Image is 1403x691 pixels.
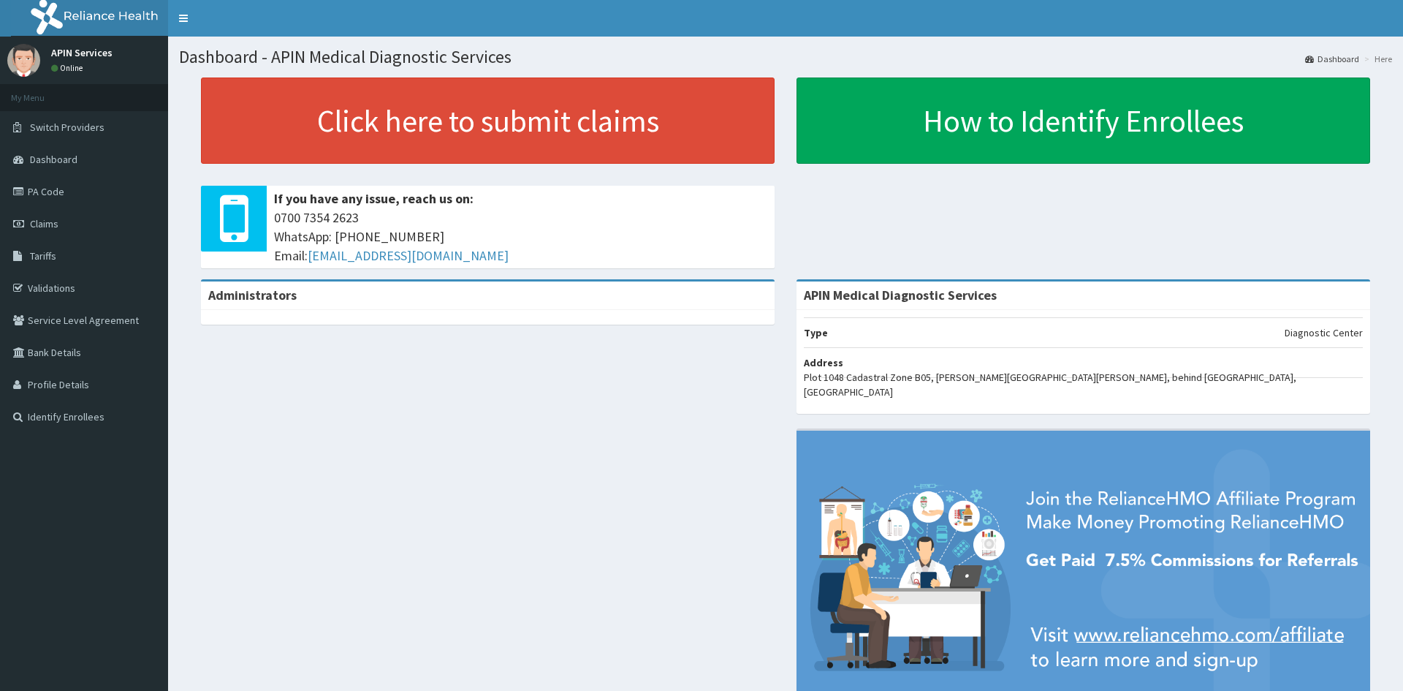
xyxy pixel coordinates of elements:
span: Dashboard [30,153,77,166]
b: Address [804,356,843,369]
img: User Image [7,44,40,77]
b: If you have any issue, reach us on: [274,190,474,207]
span: Claims [30,217,58,230]
p: Plot 1048 Cadastral Zone B05, [PERSON_NAME][GEOGRAPHIC_DATA][PERSON_NAME], behind [GEOGRAPHIC_DAT... [804,370,1363,399]
b: Administrators [208,287,297,303]
span: 0700 7354 2623 WhatsApp: [PHONE_NUMBER] Email: [274,208,767,265]
p: Diagnostic Center [1285,325,1363,340]
p: APIN Services [51,48,113,58]
a: Click here to submit claims [201,78,775,164]
h1: Dashboard - APIN Medical Diagnostic Services [179,48,1392,67]
strong: APIN Medical Diagnostic Services [804,287,997,303]
span: Switch Providers [30,121,104,134]
b: Type [804,326,828,339]
span: Tariffs [30,249,56,263]
a: [EMAIL_ADDRESS][DOMAIN_NAME] [308,247,509,264]
a: How to Identify Enrollees [796,78,1370,164]
a: Dashboard [1305,53,1359,65]
li: Here [1361,53,1392,65]
a: Online [51,63,86,73]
